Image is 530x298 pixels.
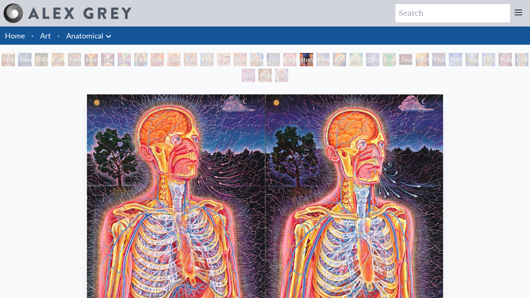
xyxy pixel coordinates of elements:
div: Nursing [151,53,164,66]
li: · [54,26,63,45]
div: Spirit Animates the Flesh [242,69,255,82]
div: Emerald Grail [383,53,396,66]
div: Cosmic Lovers [366,53,379,66]
div: Holy Grail [84,53,98,66]
div: Firewalking [515,53,528,66]
div: Holy Fire [416,53,429,66]
div: Human Geometry [432,53,446,66]
input: Search [395,4,510,22]
div: Hope [2,53,15,66]
div: [PERSON_NAME] & Eve [35,53,48,66]
div: Yogi & the Möbius Sphere [465,53,479,66]
div: The Kiss [101,53,114,66]
div: Bond [349,53,363,66]
div: Reading [250,53,263,66]
div: Praying Hands [258,69,272,82]
div: Contemplation [51,53,65,66]
div: Power to the Peaceful [499,53,512,66]
div: Mudra [482,53,495,66]
div: Boo-boo [234,53,247,66]
div: Young & Old [267,53,280,66]
a: Anatomical [66,30,104,41]
div: Healing [316,53,330,66]
div: New Man [DEMOGRAPHIC_DATA]: [DEMOGRAPHIC_DATA] Mind [18,53,31,66]
div: Promise [200,53,214,66]
div: Zena Lotus [184,53,197,66]
div: Journey of the Wounded Healer [399,53,412,66]
div: Networks [449,53,462,66]
div: One Taste [118,53,131,66]
li: · [28,26,37,45]
div: Family [217,53,230,66]
div: Artist's Hand [333,53,346,66]
div: Love Circuit [167,53,181,66]
div: Be a Good Human Being [275,69,288,82]
div: New Man New Woman [68,53,81,66]
a: Home [5,31,25,40]
div: Breathing [300,53,313,66]
div: Ocean of Love Bliss [134,53,147,66]
a: Art [40,30,51,41]
div: Laughing Man [283,53,296,66]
